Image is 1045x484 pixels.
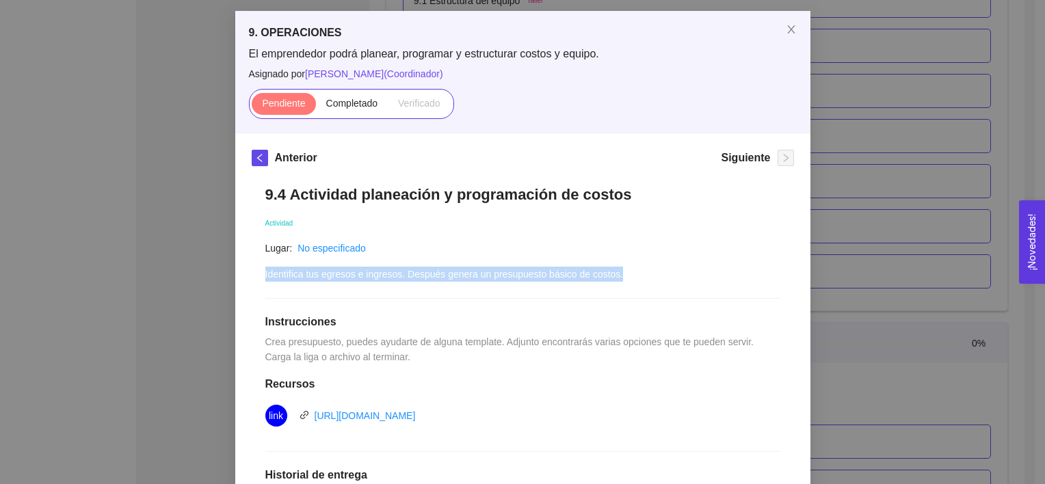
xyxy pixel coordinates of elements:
[249,66,797,81] span: Asignado por
[265,377,780,391] h1: Recursos
[778,150,794,166] button: right
[315,410,416,421] a: [URL][DOMAIN_NAME]
[269,405,283,427] span: link
[265,219,293,227] span: Actividad
[252,150,268,166] button: left
[772,11,810,49] button: Close
[1019,200,1045,284] button: Open Feedback Widget
[262,98,305,109] span: Pendiente
[265,468,780,482] h1: Historial de entrega
[275,150,317,166] h5: Anterior
[300,410,309,420] span: link
[249,25,797,41] h5: 9. OPERACIONES
[297,243,366,254] a: No especificado
[398,98,440,109] span: Verificado
[265,336,756,362] span: Crea presupuesto, puedes ayudarte de alguna template. Adjunto encontrarás varias opciones que te ...
[265,241,293,256] article: Lugar:
[265,315,780,329] h1: Instrucciones
[249,46,797,62] span: El emprendedor podrá planear, programar y estructurar costos y equipo.
[252,153,267,163] span: left
[265,185,780,204] h1: 9.4 Actividad planeación y programación de costos
[326,98,378,109] span: Completado
[265,269,624,280] span: Identifica tus egresos e ingresos. Después genera un presupuesto básico de costos.
[786,24,797,35] span: close
[721,150,770,166] h5: Siguiente
[305,68,443,79] span: [PERSON_NAME] ( Coordinador )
